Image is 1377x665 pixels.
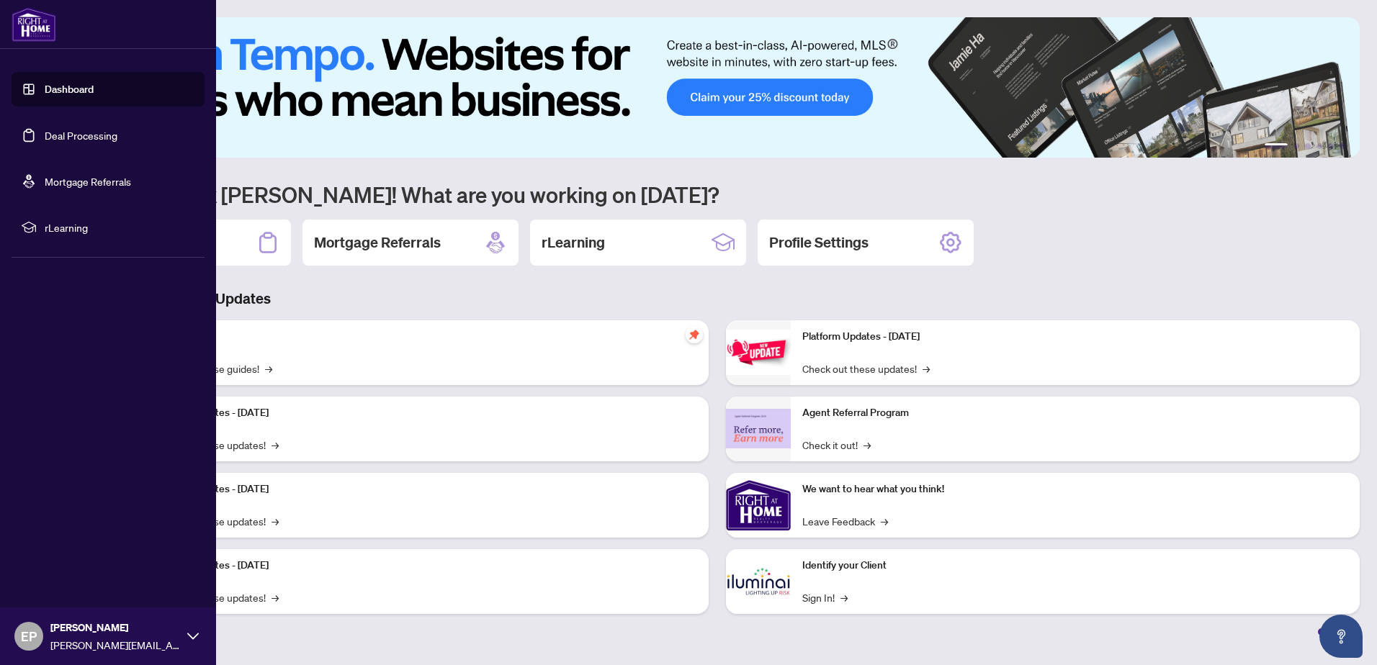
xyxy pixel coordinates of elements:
[1265,143,1288,149] button: 1
[272,589,279,605] span: →
[726,473,791,538] img: We want to hear what you think!
[1317,143,1322,149] button: 4
[1293,143,1299,149] button: 2
[50,620,180,635] span: [PERSON_NAME]
[272,437,279,453] span: →
[45,220,194,235] span: rLearning
[769,232,869,253] h2: Profile Settings
[726,330,791,375] img: Platform Updates - June 23, 2025
[272,513,279,529] span: →
[75,17,1360,158] img: Slide 0
[1340,143,1345,149] button: 6
[21,626,37,646] span: EP
[840,589,848,605] span: →
[1328,143,1334,149] button: 5
[802,405,1348,421] p: Agent Referral Program
[802,589,848,605] a: Sign In!→
[45,175,131,188] a: Mortgage Referrals
[726,409,791,448] img: Agent Referral Program
[542,232,605,253] h2: rLearning
[802,329,1348,345] p: Platform Updates - [DATE]
[1319,615,1363,658] button: Open asap
[802,437,871,453] a: Check it out!→
[75,289,1360,309] h3: Brokerage & Industry Updates
[75,181,1360,208] h1: Welcome back [PERSON_NAME]! What are you working on [DATE]?
[802,558,1348,574] p: Identify your Client
[802,513,888,529] a: Leave Feedback→
[151,558,697,574] p: Platform Updates - [DATE]
[1305,143,1311,149] button: 3
[12,7,56,42] img: logo
[265,361,272,376] span: →
[151,405,697,421] p: Platform Updates - [DATE]
[50,637,180,653] span: [PERSON_NAME][EMAIL_ADDRESS][DOMAIN_NAME]
[686,326,703,343] span: pushpin
[881,513,888,529] span: →
[314,232,441,253] h2: Mortgage Referrals
[726,549,791,614] img: Identify your Client
[802,361,930,376] a: Check out these updates!→
[45,129,117,142] a: Deal Processing
[151,481,697,497] p: Platform Updates - [DATE]
[923,361,930,376] span: →
[864,437,871,453] span: →
[45,83,94,96] a: Dashboard
[151,329,697,345] p: Self-Help
[802,481,1348,497] p: We want to hear what you think!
